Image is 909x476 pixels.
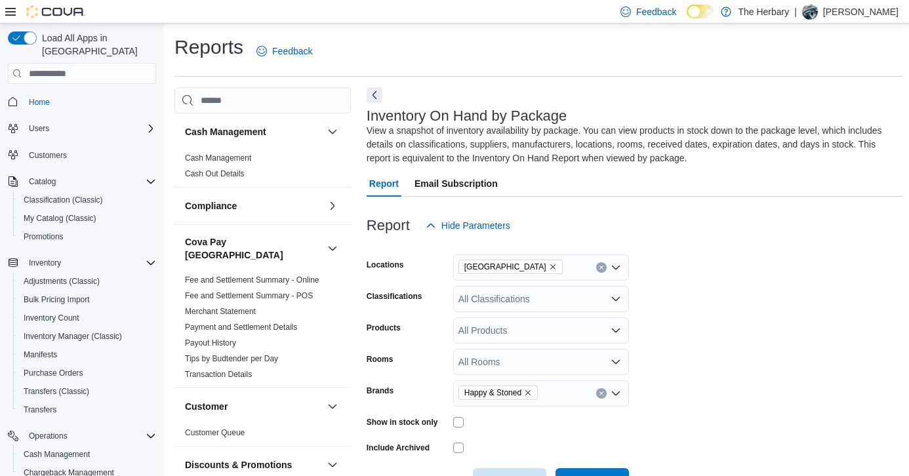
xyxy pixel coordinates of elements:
a: Adjustments (Classic) [18,273,105,289]
button: Customers [3,146,161,165]
button: Manifests [13,346,161,364]
span: Customer Queue [185,427,245,438]
span: Bulk Pricing Import [18,292,156,307]
span: Merchant Statement [185,306,256,317]
h3: Report [367,218,410,233]
a: Inventory Count [18,310,85,326]
span: Classification (Classic) [18,192,156,208]
span: [GEOGRAPHIC_DATA] [464,260,546,273]
span: Cash Management [185,153,251,163]
span: Catalog [29,176,56,187]
button: Catalog [3,172,161,191]
span: Payment and Settlement Details [185,322,297,332]
span: Hide Parameters [441,219,510,232]
div: Customer [174,425,351,446]
span: Cash Management [18,446,156,462]
button: Compliance [185,199,322,212]
img: Cova [26,5,85,18]
h3: Discounts & Promotions [185,458,292,471]
button: Classification (Classic) [13,191,161,209]
span: Inventory [24,255,156,271]
button: Cash Management [13,445,161,464]
span: Inventory Count [24,313,79,323]
button: Operations [24,428,73,444]
button: Clear input [596,388,607,399]
button: Inventory Count [13,309,161,327]
button: Users [3,119,161,138]
span: Cash Management [24,449,90,460]
a: Payment and Settlement Details [185,323,297,332]
span: Purchase Orders [24,368,83,378]
a: Customers [24,148,72,163]
span: Operations [29,431,68,441]
button: Discounts & Promotions [185,458,322,471]
span: Happy & Stoned [464,386,521,399]
span: Customers [29,150,67,161]
button: Home [3,92,161,111]
span: Tips by Budtender per Day [185,353,278,364]
button: Open list of options [611,357,621,367]
span: Report [369,170,399,197]
button: Cash Management [185,125,322,138]
a: Manifests [18,347,62,363]
span: Home [24,93,156,109]
button: Open list of options [611,294,621,304]
span: Inventory [29,258,61,268]
a: Bulk Pricing Import [18,292,95,307]
span: My Catalog (Classic) [24,213,96,224]
span: Load All Apps in [GEOGRAPHIC_DATA] [37,31,156,58]
button: Discounts & Promotions [325,457,340,473]
button: Purchase Orders [13,364,161,382]
h3: Cash Management [185,125,266,138]
span: Feedback [272,45,312,58]
span: Customers [24,147,156,163]
span: Happy & Stoned [458,386,538,400]
a: Inventory Manager (Classic) [18,328,127,344]
span: Fee and Settlement Summary - Online [185,275,319,285]
a: Merchant Statement [185,307,256,316]
a: Tips by Budtender per Day [185,354,278,363]
button: Promotions [13,228,161,246]
button: Cova Pay [GEOGRAPHIC_DATA] [185,235,322,262]
button: Inventory [3,254,161,272]
a: Cash Out Details [185,169,245,178]
span: Fee and Settlement Summary - POS [185,290,313,301]
button: Transfers [13,401,161,419]
h3: Inventory On Hand by Package [367,108,567,124]
span: Adjustments (Classic) [24,276,100,287]
a: Transfers (Classic) [18,384,94,399]
a: Feedback [251,38,317,64]
button: Catalog [24,174,61,189]
span: Transfers (Classic) [24,386,89,397]
h3: Compliance [185,199,237,212]
p: The Herbary [738,4,789,20]
button: Transfers (Classic) [13,382,161,401]
div: View a snapshot of inventory availability by package. You can view products in stock down to the ... [367,124,897,165]
label: Products [367,323,401,333]
span: Promotions [18,229,156,245]
span: Transfers (Classic) [18,384,156,399]
span: Email Subscription [414,170,498,197]
a: Fee and Settlement Summary - POS [185,291,313,300]
span: Transfers [18,402,156,418]
label: Brands [367,386,394,396]
span: Purchase Orders [18,365,156,381]
button: Bulk Pricing Import [13,290,161,309]
div: Brandon Eddie [802,4,818,20]
div: Cova Pay [GEOGRAPHIC_DATA] [174,272,351,387]
span: Adjustments (Classic) [18,273,156,289]
button: Users [24,121,54,136]
button: Next [367,87,382,103]
a: Transfers [18,402,62,418]
a: Cash Management [18,446,95,462]
button: Open list of options [611,262,621,273]
span: Payout History [185,338,236,348]
h3: Customer [185,400,228,413]
span: Inventory Count [18,310,156,326]
span: Promotions [24,231,64,242]
button: Customer [185,400,322,413]
button: My Catalog (Classic) [13,209,161,228]
input: Dark Mode [687,5,714,18]
a: Purchase Orders [18,365,89,381]
button: Hide Parameters [420,212,515,239]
